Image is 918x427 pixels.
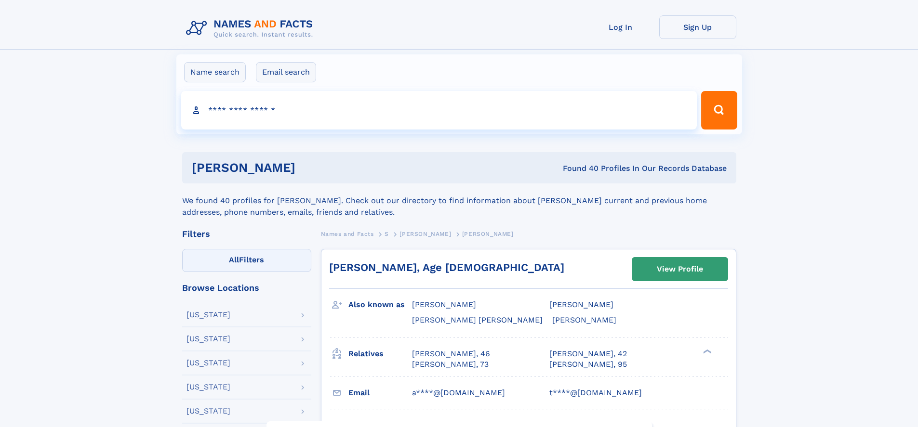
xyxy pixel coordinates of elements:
[632,258,728,281] a: View Profile
[184,62,246,82] label: Name search
[385,231,389,237] span: S
[182,284,311,292] div: Browse Locations
[659,15,736,39] a: Sign Up
[412,315,543,324] span: [PERSON_NAME] [PERSON_NAME]
[549,300,613,309] span: [PERSON_NAME]
[182,183,736,218] div: We found 40 profiles for [PERSON_NAME]. Check out our directory to find information about [PERSON...
[182,249,311,272] label: Filters
[186,383,230,391] div: [US_STATE]
[192,162,429,174] h1: [PERSON_NAME]
[182,15,321,41] img: Logo Names and Facts
[385,228,389,240] a: S
[412,359,489,370] a: [PERSON_NAME], 73
[549,349,627,359] a: [PERSON_NAME], 42
[186,359,230,367] div: [US_STATE]
[412,349,490,359] a: [PERSON_NAME], 46
[256,62,316,82] label: Email search
[399,228,451,240] a: [PERSON_NAME]
[186,335,230,343] div: [US_STATE]
[348,346,412,362] h3: Relatives
[412,300,476,309] span: [PERSON_NAME]
[462,231,514,237] span: [PERSON_NAME]
[701,91,737,129] button: Search Button
[348,385,412,401] h3: Email
[181,91,697,129] input: search input
[229,255,239,264] span: All
[186,311,230,319] div: [US_STATE]
[348,297,412,313] h3: Also known as
[186,407,230,415] div: [US_STATE]
[549,359,627,370] a: [PERSON_NAME], 95
[321,228,374,240] a: Names and Facts
[701,348,712,354] div: ❯
[399,231,451,237] span: [PERSON_NAME]
[329,261,564,273] a: [PERSON_NAME], Age [DEMOGRAPHIC_DATA]
[657,258,703,280] div: View Profile
[582,15,659,39] a: Log In
[552,315,616,324] span: [PERSON_NAME]
[182,230,311,238] div: Filters
[429,163,727,174] div: Found 40 Profiles In Our Records Database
